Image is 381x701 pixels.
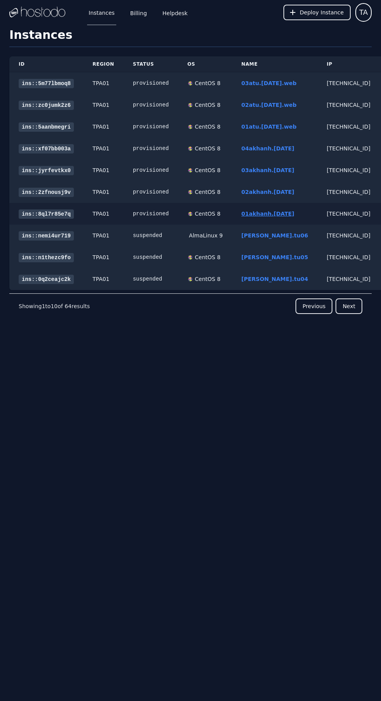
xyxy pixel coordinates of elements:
[187,232,223,239] div: AlmaLinux 9
[19,79,74,88] a: ins::5m77lbmoq8
[93,253,114,261] div: TPA01
[295,298,332,314] button: Previous
[93,166,114,174] div: TPA01
[19,101,74,110] a: ins::zc0jumk2z6
[241,254,308,260] a: [PERSON_NAME].tu05
[193,101,220,109] div: CentOS 8
[19,188,74,197] a: ins::2zfnousj9v
[241,276,308,282] a: [PERSON_NAME].tu04
[187,276,193,282] img: CentOS 8
[193,188,220,196] div: CentOS 8
[187,211,193,217] img: CentOS 8
[19,275,74,284] a: ins::0q2ceajc2k
[93,145,114,152] div: TPA01
[355,3,372,22] button: User menu
[9,7,65,18] img: Logo
[241,80,297,86] a: 03atu.[DATE].web
[133,123,169,131] div: provisioned
[336,298,362,314] button: Next
[19,144,74,153] a: ins::xf07bb003a
[133,188,169,196] div: provisioned
[133,275,169,283] div: suspended
[9,293,372,319] nav: Pagination
[93,275,114,283] div: TPA01
[42,303,45,309] span: 1
[187,80,193,86] img: CentOS 8
[19,209,74,219] a: ins::8ql7r85e7q
[327,123,370,131] div: [TECHNICAL_ID]
[187,146,193,152] img: CentOS 8
[133,79,169,87] div: provisioned
[93,210,114,218] div: TPA01
[133,210,169,218] div: provisioned
[327,232,370,239] div: [TECHNICAL_ID]
[283,5,351,20] button: Deploy Instance
[241,189,294,195] a: 02akhanh.[DATE]
[19,166,74,175] a: ins::jyrfevtkx0
[187,124,193,130] img: CentOS 8
[193,210,220,218] div: CentOS 8
[19,253,74,262] a: ins::n1thezc9fo
[93,123,114,131] div: TPA01
[187,189,193,195] img: CentOS 8
[327,275,370,283] div: [TECHNICAL_ID]
[19,122,74,132] a: ins::5aanbmegri
[193,253,220,261] div: CentOS 8
[93,188,114,196] div: TPA01
[241,211,294,217] a: 01akhanh.[DATE]
[93,101,114,109] div: TPA01
[193,123,220,131] div: CentOS 8
[241,145,294,152] a: 04akhanh.[DATE]
[19,231,74,241] a: ins::nemi4ur719
[327,145,370,152] div: [TECHNICAL_ID]
[124,56,178,72] th: Status
[9,56,83,72] th: ID
[193,166,220,174] div: CentOS 8
[359,7,368,18] span: TA
[193,145,220,152] div: CentOS 8
[133,253,169,261] div: suspended
[241,167,294,173] a: 03akhanh.[DATE]
[327,210,370,218] div: [TECHNICAL_ID]
[133,101,169,109] div: provisioned
[133,145,169,152] div: provisioned
[300,9,344,16] span: Deploy Instance
[193,275,220,283] div: CentOS 8
[187,167,193,173] img: CentOS 8
[178,56,232,72] th: OS
[327,166,370,174] div: [TECHNICAL_ID]
[93,232,114,239] div: TPA01
[133,166,169,174] div: provisioned
[193,79,220,87] div: CentOS 8
[133,232,169,239] div: suspended
[241,102,297,108] a: 02atu.[DATE].web
[327,101,370,109] div: [TECHNICAL_ID]
[19,302,90,310] p: Showing to of results
[93,79,114,87] div: TPA01
[51,303,58,309] span: 10
[327,79,370,87] div: [TECHNICAL_ID]
[327,253,370,261] div: [TECHNICAL_ID]
[327,188,370,196] div: [TECHNICAL_ID]
[317,56,379,72] th: IP
[65,303,72,309] span: 64
[187,255,193,260] img: CentOS 8
[83,56,124,72] th: Region
[9,28,372,47] h1: Instances
[241,124,297,130] a: 01atu.[DATE].web
[187,102,193,108] img: CentOS 8
[241,232,308,239] a: [PERSON_NAME].tu06
[232,56,318,72] th: Name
